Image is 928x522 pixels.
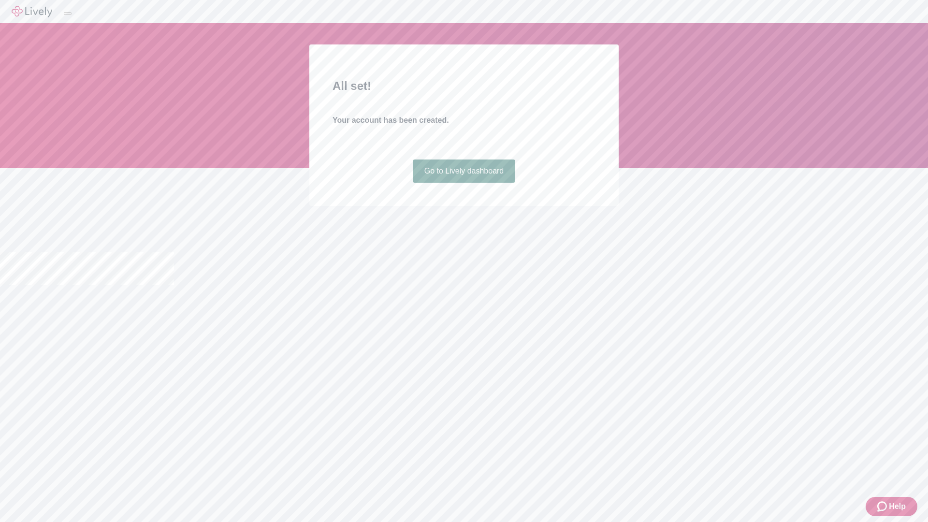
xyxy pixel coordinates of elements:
[333,115,595,126] h4: Your account has been created.
[413,159,516,183] a: Go to Lively dashboard
[333,77,595,95] h2: All set!
[12,6,52,17] img: Lively
[64,12,72,15] button: Log out
[866,497,917,516] button: Zendesk support iconHelp
[877,501,889,512] svg: Zendesk support icon
[889,501,906,512] span: Help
